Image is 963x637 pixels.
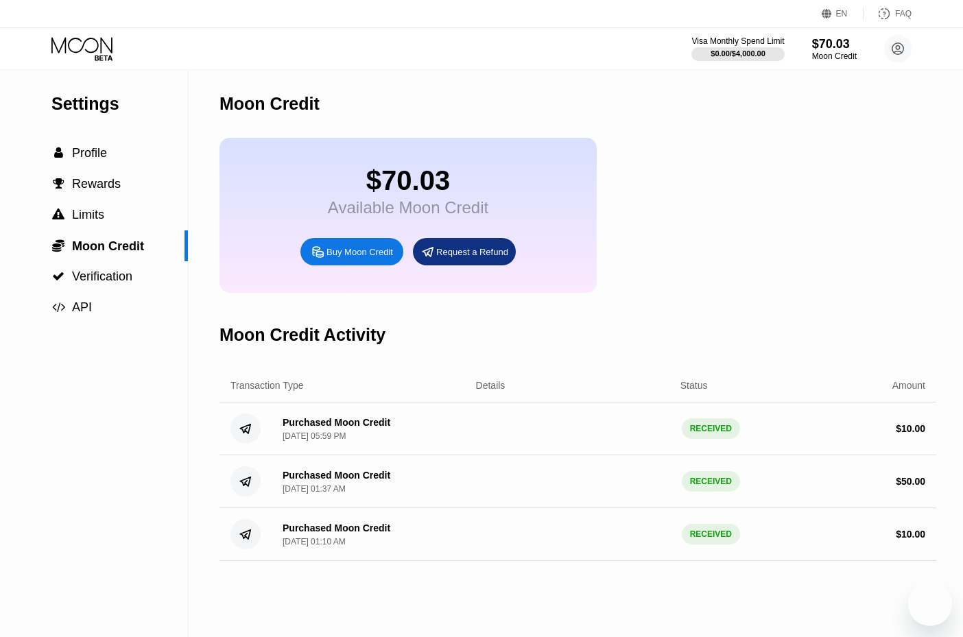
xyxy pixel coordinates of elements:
[300,238,403,265] div: Buy Moon Credit
[219,94,320,114] div: Moon Credit
[328,198,488,217] div: Available Moon Credit
[822,7,864,21] div: EN
[72,269,132,283] span: Verification
[51,301,65,313] div: 
[283,484,346,494] div: [DATE] 01:37 AM
[892,380,925,391] div: Amount
[927,579,955,593] iframe: Число непрочитанных сообщений
[52,301,65,313] span: 
[72,177,121,191] span: Rewards
[51,178,65,190] div: 
[51,239,65,252] div: 
[283,522,390,533] div: Purchased Moon Credit
[283,470,390,481] div: Purchased Moon Credit
[326,246,393,258] div: Buy Moon Credit
[328,165,488,196] div: $70.03
[436,246,508,258] div: Request a Refund
[51,94,188,114] div: Settings
[682,471,740,492] div: RECEIVED
[413,238,516,265] div: Request a Refund
[680,380,708,391] div: Status
[283,431,346,441] div: [DATE] 05:59 PM
[53,178,64,190] span: 
[812,51,857,61] div: Moon Credit
[51,147,65,159] div: 
[72,146,107,160] span: Profile
[682,418,740,439] div: RECEIVED
[72,300,92,314] span: API
[812,37,857,51] div: $70.03
[283,537,346,546] div: [DATE] 01:10 AM
[896,423,925,434] div: $ 10.00
[895,9,912,19] div: FAQ
[52,208,64,221] span: 
[896,529,925,540] div: $ 10.00
[864,7,912,21] div: FAQ
[51,270,65,283] div: 
[896,476,925,487] div: $ 50.00
[691,36,784,46] div: Visa Monthly Spend Limit
[230,380,304,391] div: Transaction Type
[711,49,765,58] div: $0.00 / $4,000.00
[682,524,740,544] div: RECEIVED
[51,208,65,221] div: 
[812,37,857,61] div: $70.03Moon Credit
[72,239,144,253] span: Moon Credit
[52,270,64,283] span: 
[691,36,784,61] div: Visa Monthly Spend Limit$0.00/$4,000.00
[54,147,63,159] span: 
[72,208,104,221] span: Limits
[908,582,952,626] iframe: Кнопка, открывающая окно обмена сообщениями; 1 непрочитанное сообщение
[219,325,385,345] div: Moon Credit Activity
[52,239,64,252] span: 
[836,9,848,19] div: EN
[476,380,506,391] div: Details
[283,417,390,428] div: Purchased Moon Credit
